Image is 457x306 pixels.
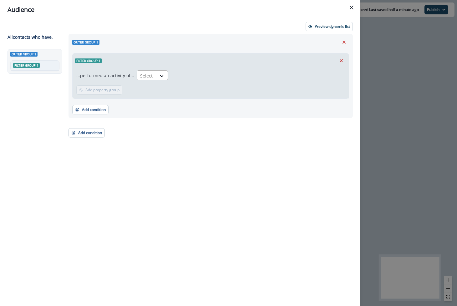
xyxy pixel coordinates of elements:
span: Outer group 1 [72,40,99,45]
button: Remove [339,38,349,47]
button: Preview dynamic list [306,22,353,31]
button: Add property group [76,85,122,95]
button: Add condition [69,128,105,138]
button: Remove [336,56,346,65]
span: Filter group 1 [13,63,40,68]
p: All contact s who have, [8,34,53,40]
button: Add condition [72,105,109,114]
p: Preview dynamic list [315,24,350,29]
span: Outer group 1 [10,52,38,57]
div: Audience [8,5,353,14]
p: ...performed an activity of... [76,72,134,79]
button: Close [347,3,357,13]
span: Filter group 1 [75,58,102,63]
p: Add property group [85,88,119,92]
